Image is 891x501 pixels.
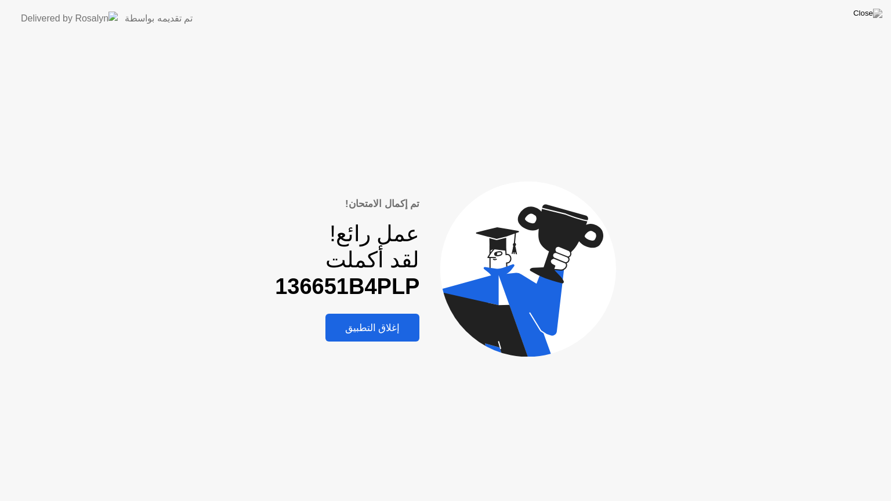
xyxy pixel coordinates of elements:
img: Delivered by Rosalyn [21,12,118,25]
div: تم تقديمه بواسطة [125,12,193,26]
b: 136651B4PLP [275,274,419,299]
div: إغلاق التطبيق [329,322,416,334]
button: إغلاق التطبيق [325,314,420,342]
img: Close [853,9,882,18]
div: تم إكمال الامتحان! [275,197,419,212]
div: عمل رائع! لقد أكملت [275,221,419,300]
